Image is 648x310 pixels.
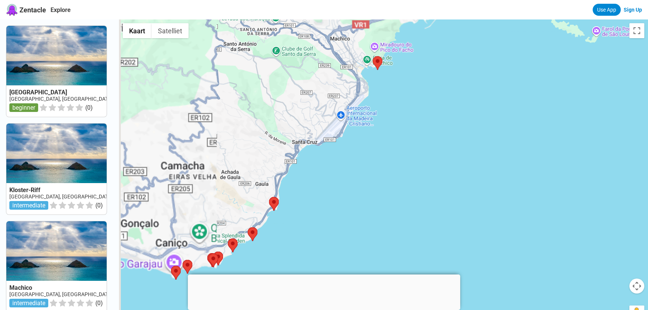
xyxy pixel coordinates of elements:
button: Stratenkaart tonen [123,23,152,38]
button: Bedieningsopties voor de kaartweergave [629,279,644,294]
a: Zentacle logoZentacle [6,4,46,16]
iframe: Advertisement [188,274,460,308]
button: Satellietbeelden tonen [152,23,189,38]
span: Zentacle [19,6,46,14]
a: Explore [51,6,71,13]
button: Weergave op volledig scherm aan- of uitzetten [629,23,644,38]
img: Zentacle logo [6,4,18,16]
a: Use App [593,4,621,16]
a: Sign Up [624,7,642,13]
